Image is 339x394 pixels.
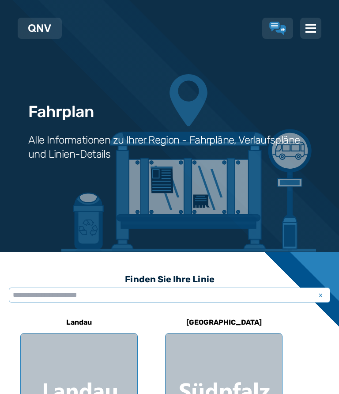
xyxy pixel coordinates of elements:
[269,22,286,35] a: Lob & Kritik
[305,23,316,34] img: menu
[28,24,51,32] img: QNV Logo
[314,290,327,300] span: x
[63,315,95,330] h6: Landau
[183,315,265,330] h6: [GEOGRAPHIC_DATA]
[28,21,51,35] a: QNV Logo
[9,269,330,289] h3: Finden Sie Ihre Linie
[28,133,311,161] h3: Alle Informationen zu Ihrer Region - Fahrpläne, Verlaufspläne und Linien-Details
[28,103,94,121] h1: Fahrplan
